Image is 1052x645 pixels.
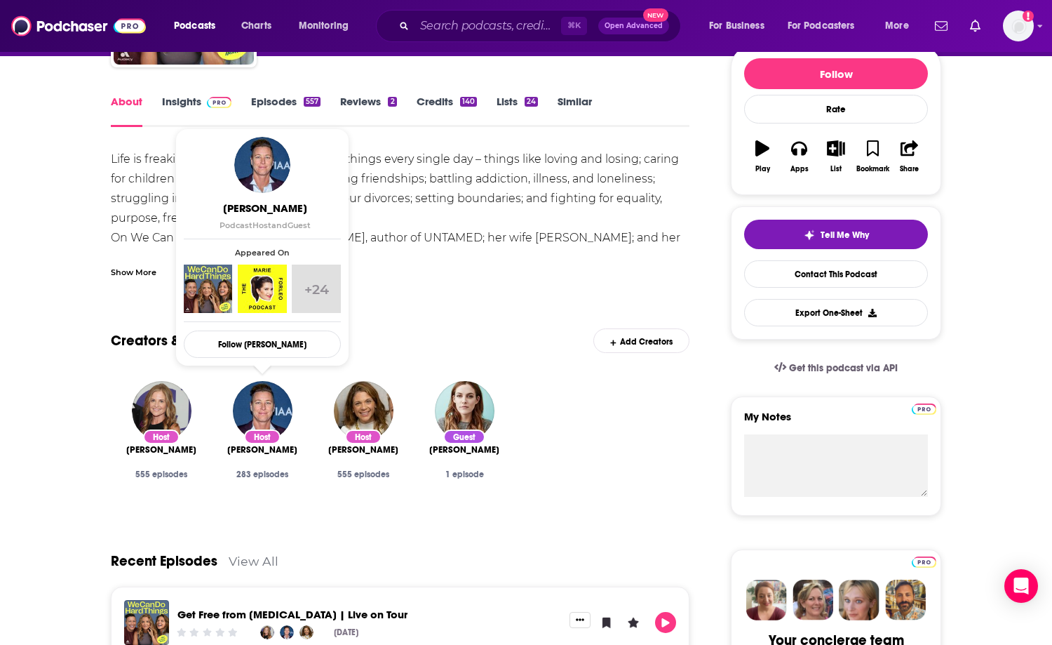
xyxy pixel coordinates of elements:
[709,16,764,36] span: For Business
[856,165,889,173] div: Bookmark
[744,58,928,89] button: Follow
[132,381,191,441] img: Glennon Doyle
[388,97,396,107] div: 2
[1023,11,1034,22] svg: Add a profile image
[334,627,358,637] div: [DATE]
[304,97,321,107] div: 557
[891,131,928,182] button: Share
[164,15,234,37] button: open menu
[126,444,196,456] a: Glennon Doyle
[345,430,382,444] div: Host
[184,265,232,313] img: We Can Do Hard Things
[229,554,278,568] a: View All
[789,362,898,374] span: Get this podcast via API
[790,165,809,173] div: Apps
[744,260,928,288] a: Contact This Podcast
[746,580,787,620] img: Sydney Profile
[744,220,928,249] button: tell me why sparkleTell Me Why
[271,220,288,230] span: and
[744,131,781,182] button: Play
[964,14,986,38] a: Show notifications dropdown
[111,95,142,127] a: About
[929,14,953,38] a: Show notifications dropdown
[1003,11,1034,41] img: User Profile
[763,351,909,385] a: Get this podcast via API
[885,580,926,620] img: Jon Profile
[1003,11,1034,41] button: Show profile menu
[417,95,477,127] a: Credits140
[260,625,274,639] img: Glennon Doyle
[561,17,587,35] span: ⌘ K
[389,10,694,42] div: Search podcasts, credits, & more...
[623,612,644,633] button: Leave a Rating
[429,444,499,456] span: [PERSON_NAME]
[207,97,231,108] img: Podchaser Pro
[340,95,396,127] a: Reviews2
[643,8,668,22] span: New
[289,15,367,37] button: open menu
[174,16,215,36] span: Podcasts
[251,95,321,127] a: Episodes557
[900,165,919,173] div: Share
[655,612,676,633] button: Play
[187,201,344,230] a: [PERSON_NAME]PodcastHostandGuest
[596,612,617,633] button: Bookmark Episode
[241,16,271,36] span: Charts
[227,444,297,456] span: [PERSON_NAME]
[569,612,591,627] button: Show More Button
[788,16,855,36] span: For Podcasters
[111,332,227,350] a: Creators & Guests
[821,230,869,241] span: Tell Me Why
[233,381,292,441] img: Abby Wambach
[605,22,663,29] span: Open Advanced
[1004,569,1038,603] div: Open Intercom Messenger
[854,131,891,182] button: Bookmark
[460,97,477,107] div: 140
[143,430,180,444] div: Host
[793,580,833,620] img: Barbara Profile
[124,600,169,645] img: Get Free from Perfectionism | Live on Tour
[111,552,217,570] a: Recent Episodes
[839,580,879,620] img: Jules Profile
[227,444,297,456] a: Abby Wambach
[280,625,294,639] img: Abby Wambach
[184,331,341,358] button: Follow [PERSON_NAME]
[184,248,341,258] span: Appeared On
[292,265,340,313] a: +24
[328,444,398,456] span: [PERSON_NAME]
[220,220,311,230] span: Podcast Host Guest
[744,410,928,434] label: My Notes
[435,381,494,441] img: Riley Keough
[830,165,842,173] div: List
[912,401,936,415] a: Pro website
[912,557,936,568] img: Podchaser Pro
[175,627,239,638] div: Community Rating: 0 out of 5
[111,149,689,346] div: Life is freaking hard. We are all doing hard things every single day – things like loving and los...
[238,265,286,313] img: The Marie Forleo Podcast
[593,328,689,353] div: Add Creators
[177,608,407,621] a: Get Free from Perfectionism | Live on Tour
[525,97,538,107] div: 24
[425,470,504,479] div: 1 episode
[497,95,538,127] a: Lists24
[804,230,815,241] img: tell me why sparkle
[223,470,302,479] div: 283 episodes
[299,16,349,36] span: Monitoring
[558,95,592,127] a: Similar
[778,15,875,37] button: open menu
[334,381,393,441] img: Amanda Doyle
[781,131,817,182] button: Apps
[244,430,281,444] div: Host
[234,137,290,193] a: Abby Wambach
[885,16,909,36] span: More
[11,13,146,39] img: Podchaser - Follow, Share and Rate Podcasts
[744,299,928,326] button: Export One-Sheet
[875,15,926,37] button: open menu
